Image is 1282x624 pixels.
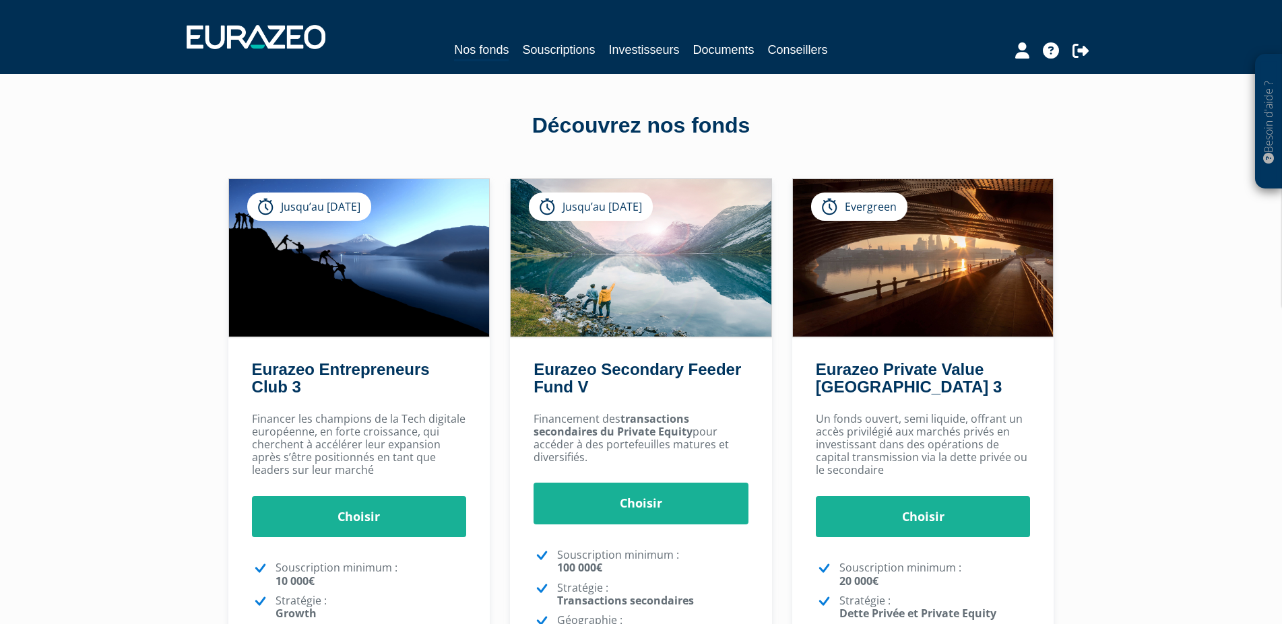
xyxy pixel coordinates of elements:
p: Souscription minimum : [557,549,748,574]
a: Eurazeo Secondary Feeder Fund V [534,360,741,396]
a: Conseillers [768,40,828,59]
div: Evergreen [811,193,907,221]
a: Souscriptions [522,40,595,59]
p: Stratégie : [276,594,467,620]
p: Financer les champions de la Tech digitale européenne, en forte croissance, qui cherchent à accél... [252,413,467,477]
img: 1732889491-logotype_eurazeo_blanc_rvb.png [187,25,325,49]
strong: 100 000€ [557,560,602,575]
div: Jusqu’au [DATE] [247,193,371,221]
strong: Dette Privée et Private Equity [839,606,996,621]
p: Stratégie : [839,594,1031,620]
a: Eurazeo Private Value [GEOGRAPHIC_DATA] 3 [816,360,1002,396]
img: Eurazeo Secondary Feeder Fund V [511,179,771,337]
strong: transactions secondaires du Private Equity [534,411,693,439]
a: Investisseurs [608,40,679,59]
strong: 10 000€ [276,574,315,588]
strong: Growth [276,606,317,621]
a: Nos fonds [454,40,509,61]
p: Besoin d'aide ? [1261,61,1277,182]
div: Découvrez nos fonds [257,110,1025,141]
a: Choisir [534,483,748,524]
strong: 20 000€ [839,574,878,588]
p: Financement des pour accéder à des portefeuilles matures et diversifiés. [534,413,748,464]
a: Choisir [252,496,467,538]
a: Eurazeo Entrepreneurs Club 3 [252,360,430,396]
img: Eurazeo Private Value Europe 3 [793,179,1054,337]
p: Souscription minimum : [276,561,467,587]
p: Souscription minimum : [839,561,1031,587]
a: Documents [693,40,755,59]
img: Eurazeo Entrepreneurs Club 3 [229,179,490,337]
a: Choisir [816,496,1031,538]
p: Stratégie : [557,582,748,607]
p: Un fonds ouvert, semi liquide, offrant un accès privilégié aux marchés privés en investissant dan... [816,413,1031,477]
strong: Transactions secondaires [557,593,694,608]
div: Jusqu’au [DATE] [529,193,653,221]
